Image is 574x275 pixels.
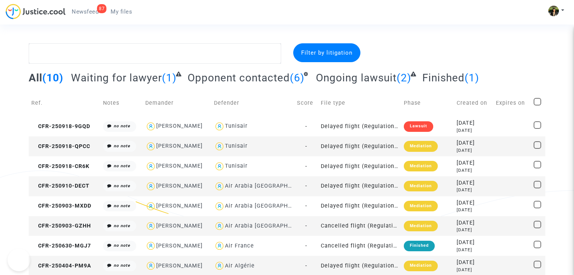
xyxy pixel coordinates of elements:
span: Finished [422,72,465,84]
div: Air France [225,243,254,249]
td: Phase [401,90,454,116]
div: Mediation [404,221,438,231]
div: [PERSON_NAME] [156,183,203,189]
td: Delayed flight (Regulation EC 261/2004) [318,116,401,136]
td: Demander [143,90,211,116]
div: [DATE] [457,258,491,267]
span: (2) [397,72,411,84]
div: [PERSON_NAME] [156,243,203,249]
i: no note [114,144,130,148]
i: no note [114,223,130,228]
div: [DATE] [457,227,491,233]
img: icon-user.svg [145,260,156,271]
span: - [305,143,307,150]
a: My files [105,6,138,17]
div: [DATE] [457,119,491,127]
div: Tunisair [225,163,248,169]
span: (1) [465,72,479,84]
div: Tunisair [225,143,248,149]
td: Notes [100,90,143,116]
i: no note [114,203,130,208]
i: no note [114,263,130,268]
img: icon-user.svg [214,201,225,212]
div: Air Arabia [GEOGRAPHIC_DATA] [225,223,313,229]
div: [PERSON_NAME] [156,263,203,269]
span: Opponent contacted [188,72,290,84]
img: icon-user.svg [214,221,225,232]
img: icon-user.svg [214,141,225,152]
div: [DATE] [457,179,491,187]
a: 87Newsfeed [66,6,105,17]
div: Lawsuit [404,121,433,132]
span: CFR-250918-QPCC [31,143,90,150]
div: [DATE] [457,199,491,207]
span: CFR-250903-GZHH [31,223,91,229]
div: [PERSON_NAME] [156,223,203,229]
span: CFR-250903-MXDD [31,203,91,209]
td: Ref. [29,90,100,116]
td: Delayed flight (Regulation EC 261/2004) [318,136,401,156]
img: icon-user.svg [145,161,156,172]
span: CFR-250918-9GQD [31,123,90,130]
span: - [305,163,307,170]
div: [DATE] [457,238,491,247]
span: - [305,263,307,269]
span: CFR-250404-PM9A [31,263,91,269]
span: Waiting for lawyer [71,72,162,84]
td: Created on [454,90,493,116]
div: Air Arabia [GEOGRAPHIC_DATA] [225,183,313,189]
div: Mediation [404,261,438,271]
td: Cancelled flight (Regulation EC 261/2004) [318,236,401,256]
div: Mediation [404,181,438,191]
td: Cancelled flight (Regulation EC 261/2004) [318,216,401,236]
td: Defender [211,90,294,116]
td: Delayed flight (Regulation EC 261/2004) [318,196,401,216]
td: Delayed flight (Regulation EC 261/2004) [318,156,401,176]
div: Air Algérie [225,263,255,269]
img: icon-user.svg [145,141,156,152]
div: [DATE] [457,267,491,273]
div: Mediation [404,201,438,211]
span: All [29,72,42,84]
span: Filter by litigation [301,49,352,56]
img: icon-user.svg [214,181,225,192]
img: jc-logo.svg [6,4,66,19]
div: [DATE] [457,159,491,167]
i: no note [114,124,130,128]
span: - [305,203,307,209]
div: [DATE] [457,139,491,147]
img: icon-user.svg [145,121,156,132]
div: [PERSON_NAME] [156,143,203,149]
i: no note [114,243,130,248]
i: no note [114,163,130,168]
td: Expires on [493,90,531,116]
div: [PERSON_NAME] [156,123,203,129]
img: icon-user.svg [214,121,225,132]
span: CFR-250910-DECT [31,183,89,189]
div: Tunisair [225,123,248,129]
img: icon-user.svg [214,161,225,172]
div: Mediation [404,161,438,171]
span: - [305,183,307,189]
div: [DATE] [457,207,491,213]
img: icon-user.svg [145,201,156,212]
div: [DATE] [457,147,491,154]
div: [DATE] [457,127,491,134]
i: no note [114,183,130,188]
span: - [305,123,307,130]
span: Ongoing lawsuit [316,72,397,84]
iframe: Help Scout Beacon - Open [8,249,30,271]
img: icon-user.svg [214,240,225,251]
img: icon-user.svg [145,240,156,251]
span: CFR-250918-CR6K [31,163,89,170]
td: Score [294,90,318,116]
div: [DATE] [457,167,491,174]
span: (10) [42,72,63,84]
span: (1) [162,72,177,84]
span: (6) [290,72,305,84]
img: icon-user.svg [145,181,156,192]
span: Newsfeed [72,8,98,15]
img: icon-user.svg [214,260,225,271]
span: - [305,223,307,229]
td: File type [318,90,401,116]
